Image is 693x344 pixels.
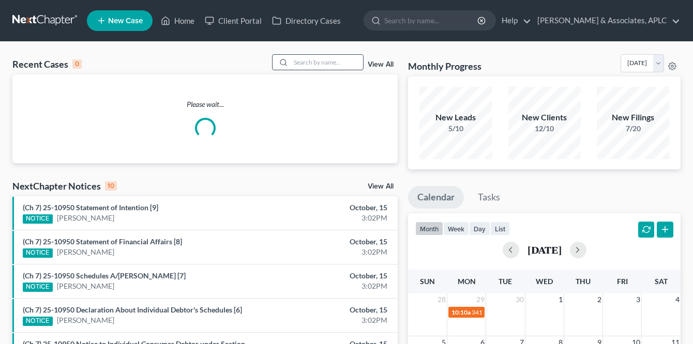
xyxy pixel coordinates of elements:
[436,293,447,306] span: 28
[12,180,117,192] div: NextChapter Notices
[273,305,388,315] div: October, 15
[267,11,346,30] a: Directory Cases
[105,181,117,191] div: 10
[23,237,182,246] a: (Ch 7) 25-10950 Statement of Financial Affairs [8]
[617,277,628,286] span: Fri
[576,277,591,286] span: Thu
[451,308,471,316] span: 10:10a
[472,308,571,316] span: 341(a) meeting for [PERSON_NAME]
[291,55,363,70] input: Search by name...
[528,244,562,255] h2: [DATE]
[200,11,267,30] a: Client Portal
[57,281,114,291] a: [PERSON_NAME]
[419,123,492,134] div: 5/10
[475,293,486,306] span: 29
[596,293,602,306] span: 2
[597,112,669,123] div: New Filings
[496,11,531,30] a: Help
[23,203,158,212] a: (Ch 7) 25-10950 Statement of Intention [9]
[12,99,398,110] p: Please wait...
[368,61,394,68] a: View All
[108,17,143,25] span: New Case
[23,248,53,258] div: NOTICE
[508,123,581,134] div: 12/10
[532,11,680,30] a: [PERSON_NAME] & Associates, APLC
[635,293,641,306] span: 3
[156,11,200,30] a: Home
[443,222,469,236] button: week
[23,271,186,280] a: (Ch 7) 25-10950 Schedules A/[PERSON_NAME] [7]
[23,305,242,314] a: (Ch 7) 25-10950 Declaration About Individual Debtor's Schedules [6]
[419,112,492,123] div: New Leads
[655,277,668,286] span: Sat
[469,186,509,209] a: Tasks
[23,214,53,224] div: NOTICE
[23,317,53,326] div: NOTICE
[408,60,481,72] h3: Monthly Progress
[515,293,525,306] span: 30
[408,186,464,209] a: Calendar
[469,222,490,236] button: day
[273,213,388,223] div: 3:02PM
[72,59,82,69] div: 0
[57,247,114,257] a: [PERSON_NAME]
[499,277,512,286] span: Tue
[273,281,388,291] div: 3:02PM
[415,222,443,236] button: month
[273,271,388,281] div: October, 15
[384,11,479,30] input: Search by name...
[490,222,510,236] button: list
[57,213,114,223] a: [PERSON_NAME]
[23,283,53,292] div: NOTICE
[12,58,82,70] div: Recent Cases
[57,315,114,325] a: [PERSON_NAME]
[420,277,435,286] span: Sun
[597,123,669,134] div: 7/20
[368,183,394,190] a: View All
[273,247,388,257] div: 3:02PM
[273,202,388,213] div: October, 15
[273,315,388,325] div: 3:02PM
[458,277,476,286] span: Mon
[558,293,564,306] span: 1
[273,237,388,247] div: October, 15
[536,277,553,286] span: Wed
[674,293,681,306] span: 4
[508,112,581,123] div: New Clients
